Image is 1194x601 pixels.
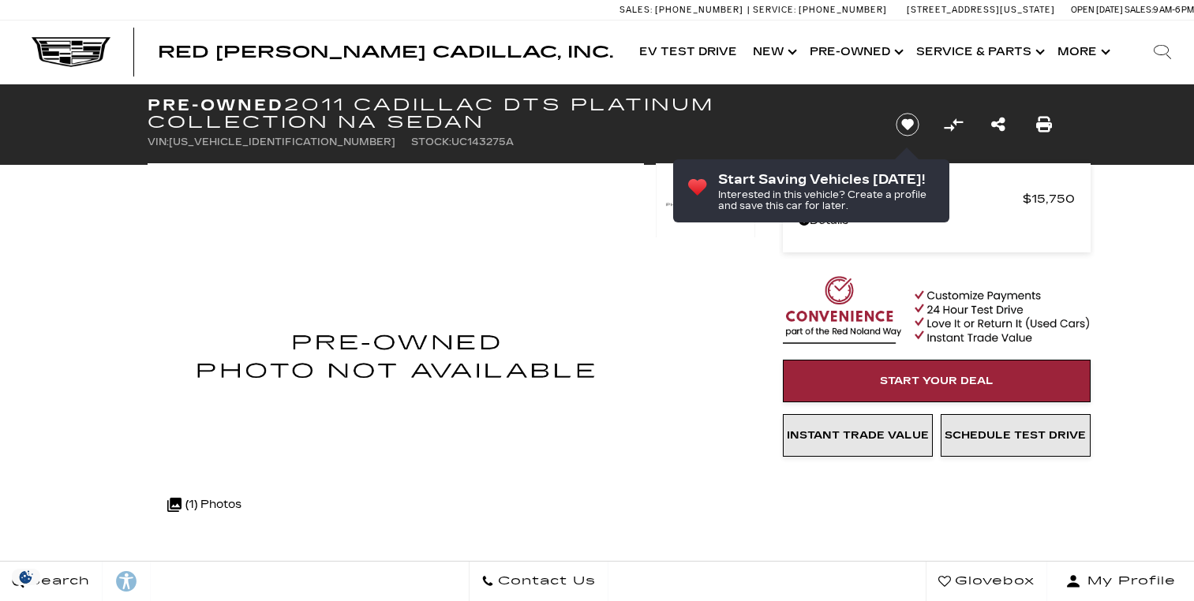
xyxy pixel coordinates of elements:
strong: Pre-Owned [148,95,284,114]
a: Sales: [PHONE_NUMBER] [619,6,747,14]
span: VIN: [148,136,169,147]
h1: 2011 Cadillac DTS Platinum Collection NA Sedan [148,96,870,131]
span: Sales: [619,5,653,15]
img: Used 2011 Crystal Red Tintcoat Exterior Color Cadillac Platinum Collection image 1 [656,163,755,240]
span: Search [24,570,90,592]
a: Schedule Test Drive [941,414,1091,457]
span: UC143275A [451,136,514,147]
span: Schedule Test Drive [945,429,1086,442]
a: New [745,21,802,84]
span: My Profile [1081,570,1176,592]
button: More [1050,21,1115,84]
a: EV Test Drive [631,21,745,84]
a: [STREET_ADDRESS][US_STATE] [907,5,1055,15]
div: (1) Photos [159,486,249,524]
button: Compare Vehicle [941,113,965,136]
span: Instant Trade Value [787,429,929,442]
span: 9 AM-6 PM [1153,5,1194,15]
span: $15,750 [1023,188,1075,210]
a: Print this Pre-Owned 2011 Cadillac DTS Platinum Collection NA Sedan [1036,114,1052,136]
a: Details [799,210,1075,232]
img: Used 2011 Crystal Red Tintcoat Exterior Color Cadillac Platinum Collection image 1 [148,163,644,546]
span: Service: [753,5,796,15]
span: Stock: [411,136,451,147]
span: Contact Us [494,570,596,592]
section: Click to Open Cookie Consent Modal [8,569,44,585]
a: Pre-Owned [802,21,908,84]
a: Start Your Deal [783,360,1091,402]
a: Share this Pre-Owned 2011 Cadillac DTS Platinum Collection NA Sedan [991,114,1005,136]
a: Red [PERSON_NAME] $15,750 [799,188,1075,210]
span: [PHONE_NUMBER] [655,5,743,15]
span: [US_VEHICLE_IDENTIFICATION_NUMBER] [169,136,395,147]
span: Glovebox [951,570,1035,592]
span: Open [DATE] [1071,5,1123,15]
a: Red [PERSON_NAME] Cadillac, Inc. [158,44,613,60]
button: Save vehicle [890,112,925,137]
button: Open user profile menu [1047,562,1194,601]
a: Service: [PHONE_NUMBER] [747,6,891,14]
span: Red [PERSON_NAME] Cadillac, Inc. [158,43,613,62]
a: Glovebox [926,562,1047,601]
img: Opt-Out Icon [8,569,44,585]
a: Instant Trade Value [783,414,933,457]
span: Start Your Deal [880,375,994,387]
span: Red [PERSON_NAME] [799,188,1023,210]
a: Contact Us [469,562,608,601]
span: Sales: [1125,5,1153,15]
span: [PHONE_NUMBER] [799,5,887,15]
a: Service & Parts [908,21,1050,84]
img: Cadillac Dark Logo with Cadillac White Text [32,37,110,67]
